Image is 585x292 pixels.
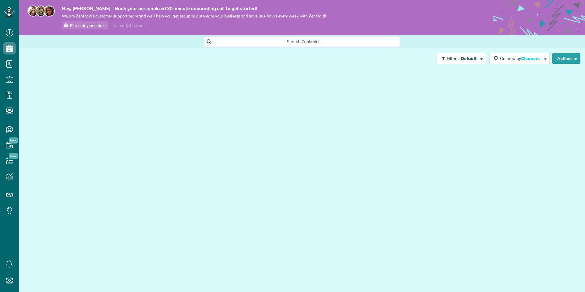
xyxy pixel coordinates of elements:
img: maria-72a9807cf96188c08ef61303f053569d2e2a8a1cde33d635c8a3ac13582a053d.jpg [28,6,39,17]
span: Default [461,56,477,61]
span: New [9,153,18,159]
a: Pick a day and time [62,21,108,29]
span: Pick a day and time [70,23,106,28]
img: michelle-19f622bdf1676172e81f8f8fba1fb50e276960ebfe0243fe18214015130c80e4.jpg [44,6,55,17]
strong: Hey, [PERSON_NAME] - Book your personalized 30-minute onboarding call to get started! [62,6,326,12]
button: Colored byCleaners [489,53,550,64]
a: Filters: Default [434,53,486,64]
span: Filters: [447,56,460,61]
button: Actions [552,53,580,64]
span: Colored by [500,56,542,61]
button: Filters: Default [437,53,486,64]
img: jorge-587dff0eeaa6aab1f244e6dc62b8924c3b6ad411094392a53c71c6c4a576187d.jpg [35,6,47,17]
div: I already booked it [110,22,150,29]
span: New [9,137,18,144]
span: We are ZenMaid’s customer support team and we’ll help you get set up to automate your business an... [62,13,326,19]
span: Cleaners [521,56,541,61]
